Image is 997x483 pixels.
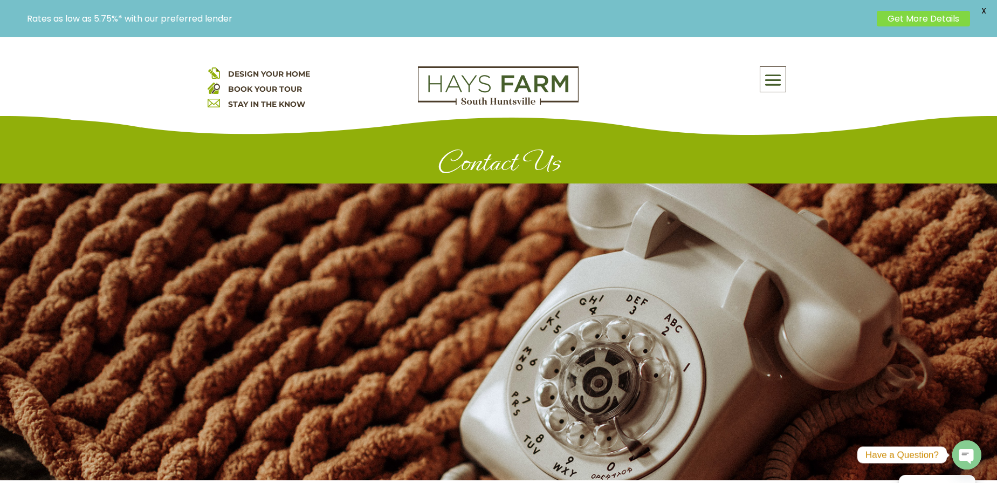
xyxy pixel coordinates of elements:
a: STAY IN THE KNOW [228,99,305,109]
img: book your home tour [208,81,220,94]
img: Logo [418,66,579,105]
h1: Contact Us [208,146,790,183]
a: DESIGN YOUR HOME [228,69,310,79]
p: Rates as low as 5.75%* with our preferred lender [27,13,871,24]
a: hays farm homes huntsville development [418,98,579,107]
a: Get More Details [877,11,970,26]
span: X [975,3,992,19]
img: design your home [208,66,220,79]
a: BOOK YOUR TOUR [228,84,302,94]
